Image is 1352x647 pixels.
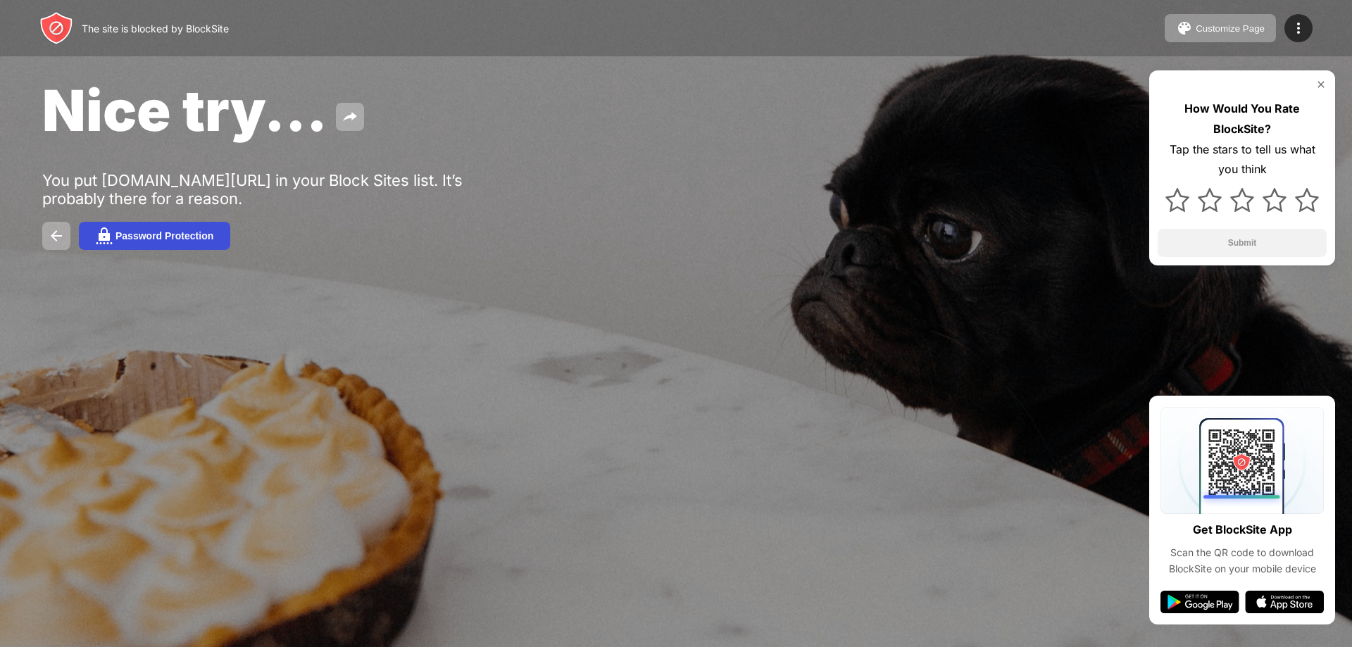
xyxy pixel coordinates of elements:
[1160,407,1324,514] img: qrcode.svg
[1315,79,1327,90] img: rate-us-close.svg
[342,108,358,125] img: share.svg
[1160,591,1239,613] img: google-play.svg
[1230,188,1254,212] img: star.svg
[96,227,113,244] img: password.svg
[1295,188,1319,212] img: star.svg
[1165,188,1189,212] img: star.svg
[42,171,477,208] div: You put [DOMAIN_NAME][URL] in your Block Sites list. It’s probably there for a reason.
[82,23,229,34] div: The site is blocked by BlockSite
[1263,188,1287,212] img: star.svg
[1196,23,1265,34] div: Customize Page
[79,222,230,250] button: Password Protection
[48,227,65,244] img: back.svg
[115,230,213,241] div: Password Protection
[1158,229,1327,257] button: Submit
[1193,520,1292,540] div: Get BlockSite App
[1245,591,1324,613] img: app-store.svg
[42,76,327,144] span: Nice try...
[1158,99,1327,139] div: How Would You Rate BlockSite?
[1198,188,1222,212] img: star.svg
[1158,139,1327,180] div: Tap the stars to tell us what you think
[39,11,73,45] img: header-logo.svg
[1160,545,1324,577] div: Scan the QR code to download BlockSite on your mobile device
[1176,20,1193,37] img: pallet.svg
[1290,20,1307,37] img: menu-icon.svg
[1165,14,1276,42] button: Customize Page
